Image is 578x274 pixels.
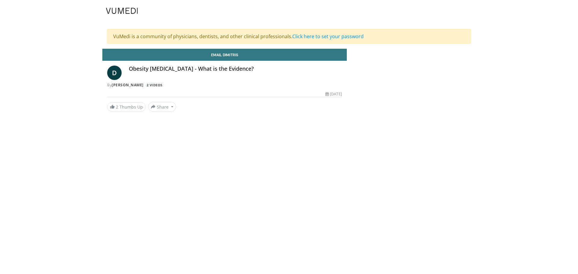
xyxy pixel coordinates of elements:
a: 2 Videos [144,82,164,88]
a: Click here to set your password [292,33,364,40]
a: Email Dimitris [102,49,347,61]
a: 2 Thumbs Up [107,102,146,112]
h4: Obesity [MEDICAL_DATA] - What is the Evidence? [129,66,342,72]
button: Share [148,102,176,112]
a: [PERSON_NAME] [112,82,144,88]
a: D [107,66,122,80]
img: VuMedi Logo [106,8,138,14]
div: [DATE] [325,91,342,97]
div: By [107,82,342,88]
div: VuMedi is a community of physicians, dentists, and other clinical professionals. [107,29,471,44]
span: 2 [116,104,118,110]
